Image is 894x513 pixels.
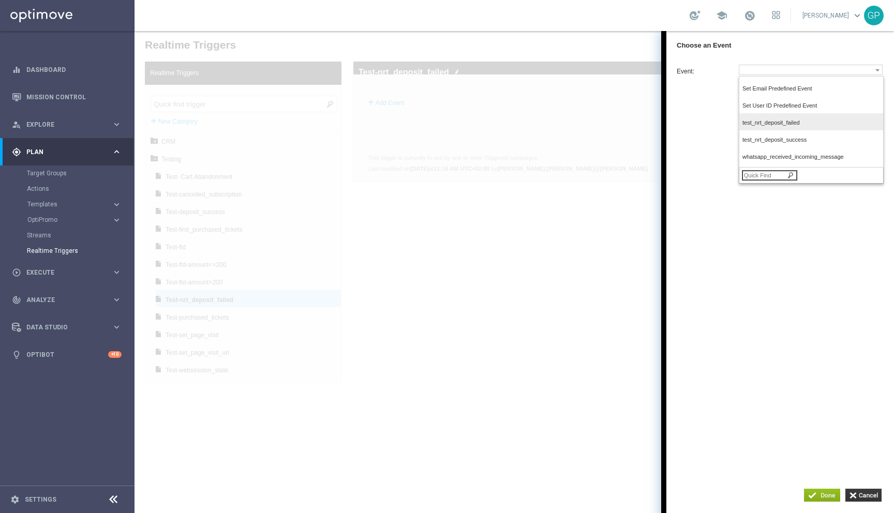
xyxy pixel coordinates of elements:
a: Optibot [26,341,108,368]
span: Explore [26,122,112,128]
button: lightbulb Optibot +10 [11,351,122,359]
span: whatsapp_received_incoming_message [608,123,740,129]
div: Dashboard [12,56,122,83]
span: Analyze [26,297,112,303]
i: settings [10,495,20,504]
span: Set Email Predefined Event [608,54,740,61]
button: Templates keyboard_arrow_right [27,200,122,208]
span: test_nrt_deposit_failed [608,88,740,95]
div: Data Studio [12,323,112,332]
div: Execute [12,268,112,277]
span: Event: [542,37,560,44]
div: Plan [12,147,112,157]
input: Quick Find [607,139,663,149]
span: Plan [26,149,112,155]
a: Streams [27,231,108,239]
button: play_circle_outline Execute keyboard_arrow_right [11,268,122,277]
i: keyboard_arrow_right [112,147,122,157]
button: person_search Explore keyboard_arrow_right [11,120,122,129]
div: Templates [27,201,112,207]
span: Templates [27,201,101,207]
div: OptiPromo [27,217,112,223]
label: Choose an Event [542,10,597,18]
i: keyboard_arrow_right [112,322,122,332]
div: Templates [27,197,133,212]
button: equalizer Dashboard [11,66,122,74]
div: Actions [27,181,133,197]
i: keyboard_arrow_right [112,267,122,277]
div: Optibot [12,341,122,368]
a: Actions [27,185,108,193]
button: track_changes Analyze keyboard_arrow_right [11,296,122,304]
i: gps_fixed [12,147,21,157]
a: Mission Control [26,83,122,111]
i: lightbulb [12,350,21,359]
div: Mission Control [12,83,122,111]
span: school [716,10,727,21]
div: GP [864,6,884,25]
button: OptiPromo keyboard_arrow_right [27,216,122,224]
i: keyboard_arrow_right [112,200,122,209]
a: Dashboard [26,56,122,83]
div: +10 [108,351,122,358]
span: keyboard_arrow_down [852,10,863,21]
i: play_circle_outline [12,268,21,277]
span: OptiPromo [27,217,101,223]
div: Target Groups [27,165,133,181]
button: Data Studio keyboard_arrow_right [11,323,122,331]
button: Mission Control [11,93,122,101]
i: track_changes [12,295,21,305]
div: Explore [12,120,112,129]
a: Target Groups [27,169,108,177]
span: Set User ID Predefined Event [608,71,740,78]
div: Streams [27,228,133,243]
i: keyboard_arrow_right [112,215,122,225]
div: Realtime Triggers [27,243,133,259]
a: Settings [25,496,56,503]
i: person_search [12,120,21,129]
i: keyboard_arrow_right [112,295,122,305]
i: keyboard_arrow_right [112,119,122,129]
div: OptiPromo [27,212,133,228]
button: gps_fixed Plan keyboard_arrow_right [11,148,122,156]
a: [PERSON_NAME]keyboard_arrow_down [801,8,864,23]
div: Analyze [12,295,112,305]
span: Execute [26,269,112,276]
span: test_nrt_deposit_success [608,105,740,112]
i: equalizer [12,65,21,74]
a: Realtime Triggers [27,247,108,255]
span: Data Studio [26,324,112,330]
